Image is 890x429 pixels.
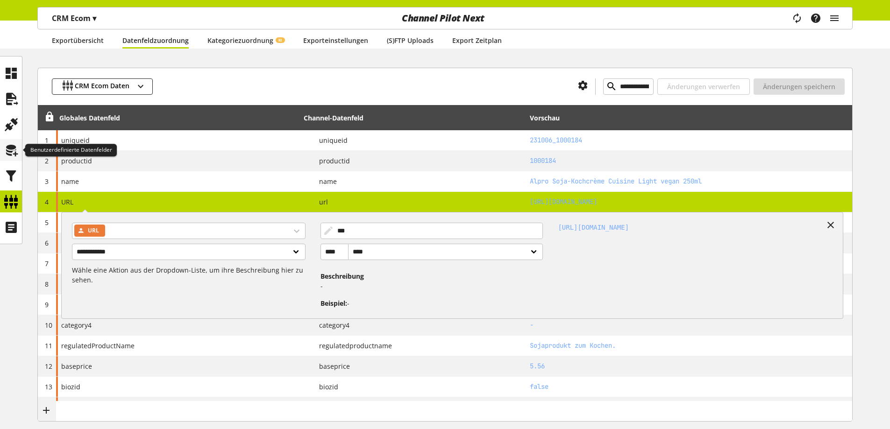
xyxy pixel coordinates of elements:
[763,82,835,91] span: Änderungen speichern
[304,113,363,123] div: Channel-Datenfeld
[45,300,49,309] span: 9
[530,113,560,123] div: Vorschau
[44,112,54,122] span: Entsperren, um Zeilen neu anzuordnen
[45,382,52,391] span: 13
[207,35,285,45] a: KategoriezuordnungKI
[52,78,153,95] button: CRM Ecom Daten
[25,144,117,157] div: Benutzerdefinierte Datenfelder
[312,156,350,166] span: productid
[320,281,540,291] p: -
[312,197,328,207] span: url
[312,382,338,392] span: biozid
[530,135,849,145] h2: 231006_1000184
[320,299,347,308] span: Beispiel:
[61,177,79,186] span: name
[59,113,120,123] div: Globales Datenfeld
[61,321,92,330] span: category4
[45,136,49,145] span: 1
[61,136,90,145] span: uniqueid
[543,215,840,309] div: [URL][DOMAIN_NAME]
[45,362,52,371] span: 12
[122,35,189,45] a: Datenfeldzuordnung
[312,135,348,145] span: uniqueid
[61,197,73,206] span: URL
[754,78,845,95] button: Änderungen speichern
[45,177,49,186] span: 3
[75,81,129,92] span: CRM Ecom Daten
[37,7,853,29] nav: main navigation
[303,35,368,45] a: Exporteinstellungen
[45,239,49,247] span: 6
[667,82,740,91] span: Änderungen verwerfen
[530,156,849,166] h2: 1000184
[312,361,350,371] span: baseprice
[312,341,392,351] span: regulatedproductname
[530,176,849,186] h2: Alpro Soja-Kochcrème Cuisine Light vegan 250ml
[45,321,52,330] span: 10
[61,362,92,371] span: baseprice
[45,341,52,350] span: 11
[530,382,849,392] h2: false
[312,320,349,330] span: category4
[52,35,104,45] a: Exportübersicht
[88,225,99,236] span: URL
[347,299,349,308] span: -
[45,156,49,165] span: 2
[45,280,49,288] span: 8
[387,35,434,45] a: (S)FTP Uploads
[41,112,54,124] div: Entsperren, um Zeilen neu anzuordnen
[52,13,96,24] p: CRM Ecom
[530,341,849,351] h2: Sojaprodukt zum Kochen.
[61,382,80,391] span: biozid
[320,271,540,281] h4: Beschreibung
[93,13,96,23] span: ▾
[530,197,849,207] h2: https://rewe.de/shop/p/alpro-soja-kochcr-me-cuisine-light-vegan-250ml/1000184
[530,320,849,330] h2: -
[72,265,306,285] p: Wähle eine Aktion aus der Dropdown-Liste, um ihre Beschreibung hier zu sehen.
[452,35,502,45] a: Export Zeitplan
[45,218,49,227] span: 5
[61,341,135,350] span: regulatedProductName
[45,259,49,268] span: 7
[312,176,337,186] span: name
[278,37,282,43] span: KI
[657,78,750,95] button: Änderungen verwerfen
[61,156,92,165] span: productid
[530,361,849,371] h2: 5.56
[45,197,49,206] span: 4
